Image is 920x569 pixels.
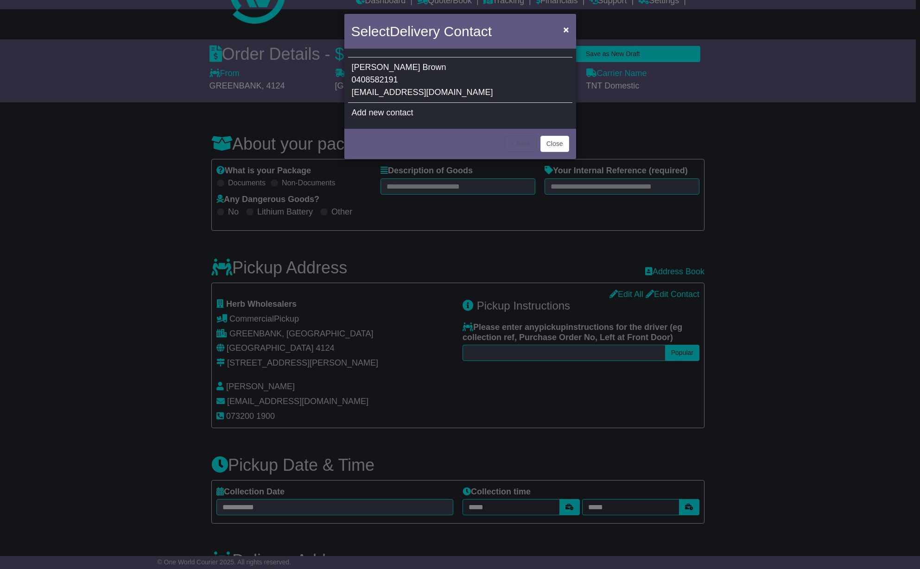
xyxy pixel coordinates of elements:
[558,20,573,39] button: Close
[352,88,493,97] span: [EMAIL_ADDRESS][DOMAIN_NAME]
[423,63,446,72] span: Brown
[563,24,569,35] span: ×
[352,63,420,72] span: [PERSON_NAME]
[444,24,492,39] span: Contact
[390,24,440,39] span: Delivery
[540,136,569,152] button: Close
[351,21,492,42] h4: Select
[352,108,413,117] span: Add new contact
[505,136,537,152] button: < Back
[352,75,398,84] span: 0408582191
